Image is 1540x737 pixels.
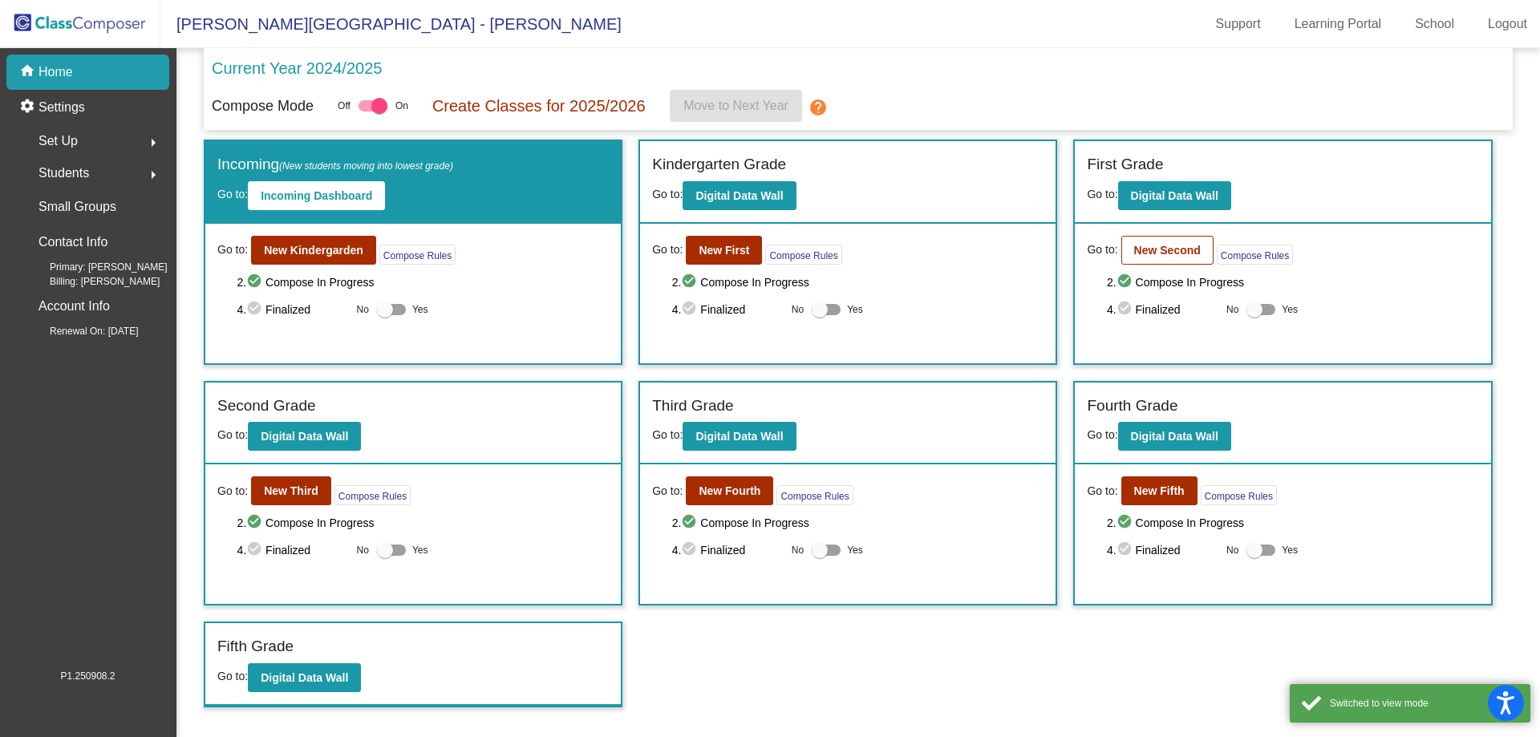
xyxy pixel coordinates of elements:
[1087,153,1163,176] label: First Grade
[248,181,385,210] button: Incoming Dashboard
[261,430,348,443] b: Digital Data Wall
[686,476,773,505] button: New Fourth
[1107,300,1218,319] span: 4. Finalized
[792,543,804,557] span: No
[246,541,265,560] mat-icon: check_circle
[217,153,453,176] label: Incoming
[24,324,138,338] span: Renewal On: [DATE]
[212,56,382,80] p: Current Year 2024/2025
[776,485,853,505] button: Compose Rules
[670,90,802,122] button: Move to Next Year
[1131,430,1218,443] b: Digital Data Wall
[264,244,363,257] b: New Kindergarden
[217,395,316,418] label: Second Grade
[652,188,683,200] span: Go to:
[246,273,265,292] mat-icon: check_circle
[248,663,361,692] button: Digital Data Wall
[1475,11,1540,37] a: Logout
[412,300,428,319] span: Yes
[681,513,700,533] mat-icon: check_circle
[1282,541,1298,560] span: Yes
[246,513,265,533] mat-icon: check_circle
[1107,513,1479,533] span: 2. Compose In Progress
[357,302,369,317] span: No
[251,236,376,265] button: New Kindergarden
[160,11,622,37] span: [PERSON_NAME][GEOGRAPHIC_DATA] - [PERSON_NAME]
[847,541,863,560] span: Yes
[38,295,110,318] p: Account Info
[144,133,163,152] mat-icon: arrow_right
[379,245,456,265] button: Compose Rules
[217,483,248,500] span: Go to:
[212,95,314,117] p: Compose Mode
[217,635,294,658] label: Fifth Grade
[338,99,351,113] span: Off
[1131,189,1218,202] b: Digital Data Wall
[683,422,796,451] button: Digital Data Wall
[38,231,107,253] p: Contact Info
[652,153,786,176] label: Kindergarten Grade
[1217,245,1293,265] button: Compose Rules
[248,422,361,451] button: Digital Data Wall
[1087,188,1117,200] span: Go to:
[1226,543,1238,557] span: No
[261,671,348,684] b: Digital Data Wall
[681,541,700,560] mat-icon: check_circle
[1087,428,1117,441] span: Go to:
[792,302,804,317] span: No
[24,260,168,274] span: Primary: [PERSON_NAME]
[672,541,784,560] span: 4. Finalized
[652,428,683,441] span: Go to:
[24,274,160,289] span: Billing: [PERSON_NAME]
[1116,273,1136,292] mat-icon: check_circle
[1134,484,1185,497] b: New Fifth
[38,63,73,82] p: Home
[19,98,38,117] mat-icon: settings
[765,245,841,265] button: Compose Rules
[38,130,78,152] span: Set Up
[1107,541,1218,560] span: 4. Finalized
[1121,476,1198,505] button: New Fifth
[1330,696,1518,711] div: Switched to view mode
[1402,11,1467,37] a: School
[38,98,85,117] p: Settings
[652,241,683,258] span: Go to:
[237,541,348,560] span: 4. Finalized
[1226,302,1238,317] span: No
[672,273,1044,292] span: 2. Compose In Progress
[1087,483,1117,500] span: Go to:
[683,99,788,112] span: Move to Next Year
[19,63,38,82] mat-icon: home
[237,273,609,292] span: 2. Compose In Progress
[237,300,348,319] span: 4. Finalized
[808,98,828,117] mat-icon: help
[217,670,248,682] span: Go to:
[237,513,609,533] span: 2. Compose In Progress
[1134,244,1201,257] b: New Second
[1116,513,1136,533] mat-icon: check_circle
[217,428,248,441] span: Go to:
[1118,422,1231,451] button: Digital Data Wall
[1116,541,1136,560] mat-icon: check_circle
[652,483,683,500] span: Go to:
[38,196,116,218] p: Small Groups
[264,484,318,497] b: New Third
[395,99,408,113] span: On
[357,543,369,557] span: No
[1282,11,1395,37] a: Learning Portal
[681,300,700,319] mat-icon: check_circle
[334,485,411,505] button: Compose Rules
[683,181,796,210] button: Digital Data Wall
[432,94,646,118] p: Create Classes for 2025/2026
[699,484,760,497] b: New Fourth
[38,162,89,184] span: Students
[695,430,783,443] b: Digital Data Wall
[412,541,428,560] span: Yes
[246,300,265,319] mat-icon: check_circle
[1201,485,1277,505] button: Compose Rules
[217,188,248,200] span: Go to:
[279,160,453,172] span: (New students moving into lowest grade)
[1107,273,1479,292] span: 2. Compose In Progress
[1203,11,1274,37] a: Support
[1087,241,1117,258] span: Go to:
